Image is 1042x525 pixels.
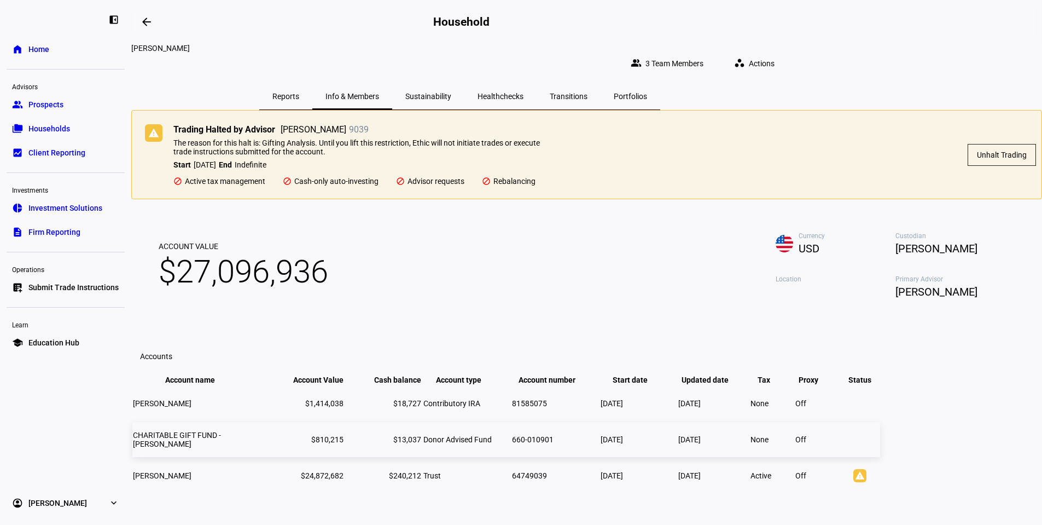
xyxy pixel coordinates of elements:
[795,399,806,408] span: Off
[482,177,491,186] mat-icon: block
[482,177,535,186] div: Rebalancing
[678,458,749,493] td: [DATE]
[750,399,769,408] span: None
[219,160,232,169] strong: End
[7,142,125,164] a: bid_landscapeClient Reporting
[147,124,160,137] mat-icon: warning
[7,78,125,94] div: Advisors
[622,53,717,74] button: 3 Team Members
[600,386,677,421] td: [DATE]
[28,123,70,134] span: Households
[28,99,63,110] span: Prospects
[305,399,344,408] span: $1,414,038
[191,160,219,169] span: [DATE]
[734,57,745,68] mat-icon: workspaces
[277,376,344,384] span: Account Value
[977,144,1027,166] span: Unhalt Trading
[853,469,866,482] mat-icon: warning
[895,283,1015,301] span: [PERSON_NAME]
[795,435,806,444] span: Off
[396,177,464,186] div: Advisor requests
[173,139,551,156] div: The reason for this halt is: Gifting Analysis. Until you lift this restriction, Ethic will not in...
[519,376,592,384] span: Account number
[895,232,1015,240] span: Custodian
[600,422,677,457] td: [DATE]
[799,240,895,257] span: USD
[28,44,49,55] span: Home
[173,177,265,186] div: Active tax management
[108,498,119,509] eth-mat-symbol: expand_more
[678,422,749,457] td: [DATE]
[725,53,788,74] button: Actions
[159,251,328,292] span: $27,096,936
[776,275,895,283] span: Location
[12,203,23,214] eth-mat-symbol: pie_chart
[165,376,231,384] span: Account name
[108,14,119,25] eth-mat-symbol: left_panel_close
[478,93,523,100] span: Healthchecks
[799,232,895,240] span: Currency
[968,144,1036,166] button: Unhalt Trading
[28,147,85,158] span: Client Reporting
[28,282,119,293] span: Submit Trade Instructions
[600,458,677,493] td: [DATE]
[7,94,125,116] a: groupProspects
[159,241,328,251] span: Account Value
[311,435,344,444] span: $810,215
[7,197,125,219] a: pie_chartInvestment Solutions
[393,399,421,408] span: $18,727
[750,471,771,480] span: Active
[12,44,23,55] eth-mat-symbol: home
[12,498,23,509] eth-mat-symbol: account_circle
[895,240,1015,257] span: [PERSON_NAME]
[131,44,788,53] div: Christopher H Kohlhardt
[631,57,642,68] mat-icon: group
[433,15,489,28] h2: Household
[133,431,221,448] span: CHARITABLE GIFT FUND - [PERSON_NAME]
[799,376,835,384] span: Proxy
[614,93,647,100] span: Portfolios
[645,53,703,74] span: 3 Team Members
[423,471,441,480] span: Trust
[140,352,172,361] eth-data-table-title: Accounts
[717,53,788,74] eth-quick-actions: Actions
[140,15,153,28] mat-icon: arrow_backwards
[682,376,745,384] span: Updated date
[272,93,299,100] span: Reports
[12,227,23,238] eth-mat-symbol: description
[405,93,451,100] span: Sustainability
[173,160,191,169] strong: Start
[12,337,23,348] eth-mat-symbol: school
[7,261,125,276] div: Operations
[840,376,880,384] span: Status
[750,435,769,444] span: None
[678,386,749,421] td: [DATE]
[173,177,182,186] mat-icon: block
[28,227,80,238] span: Firm Reporting
[389,471,421,480] span: $240,212
[28,498,87,509] span: [PERSON_NAME]
[758,376,787,384] span: Tax
[613,376,664,384] span: Start date
[895,275,1015,283] span: Primary Advisor
[12,282,23,293] eth-mat-symbol: list_alt_add
[28,203,102,214] span: Investment Solutions
[12,147,23,158] eth-mat-symbol: bid_landscape
[283,177,379,186] div: Cash-only auto-investing
[396,177,405,186] mat-icon: block
[12,99,23,110] eth-mat-symbol: group
[133,471,191,480] span: [PERSON_NAME]
[795,471,806,480] span: Off
[7,118,125,140] a: folder_copyHouseholds
[423,435,492,444] span: Donor Advised Fund
[550,93,587,100] span: Transitions
[133,399,191,408] span: [PERSON_NAME]
[393,435,421,444] span: $13,037
[7,38,125,60] a: homeHome
[749,53,775,74] span: Actions
[358,376,421,384] span: Cash balance
[283,177,292,186] mat-icon: block
[173,124,275,135] span: Trading Halted by Advisor
[512,471,547,480] span: 64749039
[325,93,379,100] span: Info & Members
